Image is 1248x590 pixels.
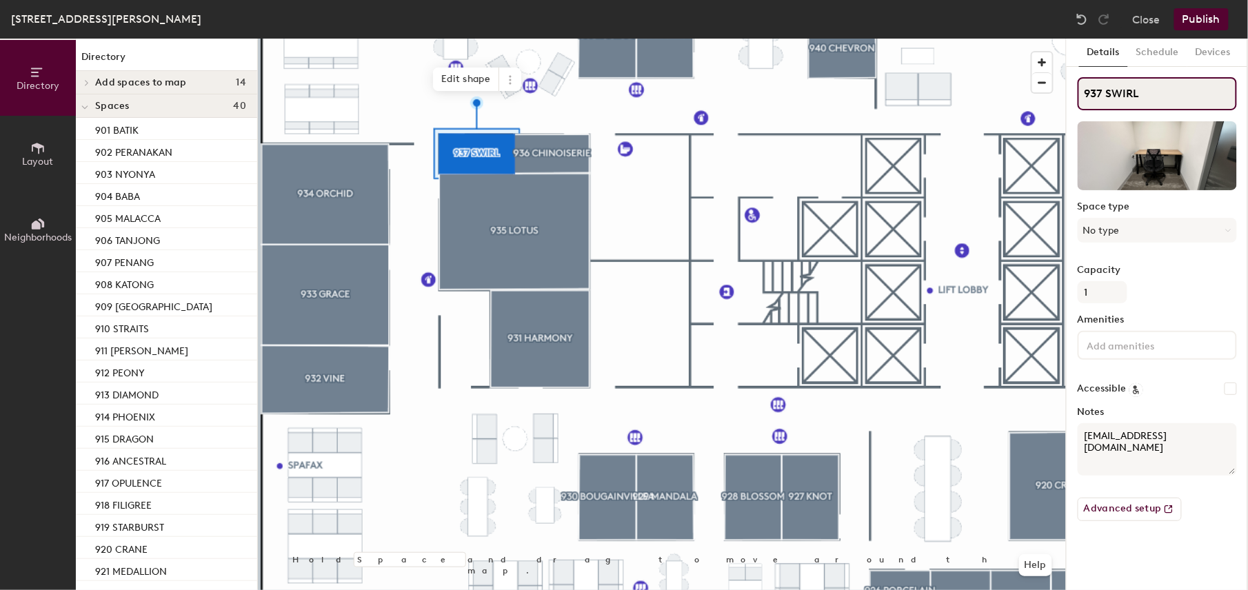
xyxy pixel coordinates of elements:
span: Layout [23,156,54,167]
label: Capacity [1078,265,1237,276]
button: Advanced setup [1078,498,1182,521]
div: [STREET_ADDRESS][PERSON_NAME] [11,10,201,28]
p: 921 MEDALLION [95,562,167,578]
textarea: [EMAIL_ADDRESS][DOMAIN_NAME] [1078,423,1237,476]
span: Directory [17,80,59,92]
p: 906 TANJONG [95,231,160,247]
button: Schedule [1128,39,1187,67]
p: 912 PEONY [95,363,145,379]
img: Undo [1075,12,1089,26]
p: 907 PENANG [95,253,154,269]
span: 14 [236,77,246,88]
p: 910 STRAITS [95,319,149,335]
p: 916 ANCESTRAL [95,451,166,467]
label: Space type [1078,201,1237,212]
p: 902 PERANAKAN [95,143,172,159]
p: 914 PHOENIX [95,407,155,423]
input: Add amenities [1085,336,1209,353]
p: 918 FILIGREE [95,496,152,511]
p: 904 BABA [95,187,140,203]
img: Redo [1097,12,1111,26]
label: Amenities [1078,314,1237,325]
p: 911 [PERSON_NAME] [95,341,188,357]
button: Close [1133,8,1160,30]
label: Accessible [1078,383,1127,394]
span: Add spaces to map [95,77,187,88]
button: Help [1019,554,1052,576]
button: Publish [1174,8,1229,30]
span: 40 [233,101,246,112]
button: Devices [1187,39,1239,67]
label: Notes [1078,407,1237,418]
button: Details [1079,39,1128,67]
span: Neighborhoods [4,232,72,243]
p: 920 CRANE [95,540,148,556]
p: 919 STARBURST [95,518,164,533]
p: 909 [GEOGRAPHIC_DATA] [95,297,212,313]
p: 908 KATONG [95,275,154,291]
p: 901 BATIK [95,121,139,136]
span: Edit shape [433,68,499,91]
p: 917 OPULENCE [95,474,162,489]
img: The space named 937 SWIRL [1078,121,1237,190]
p: 913 DIAMOND [95,385,159,401]
button: No type [1078,218,1237,243]
p: 905 MALACCA [95,209,161,225]
p: 915 DRAGON [95,429,154,445]
h1: Directory [76,50,257,71]
span: Spaces [95,101,130,112]
p: 903 NYONYA [95,165,155,181]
